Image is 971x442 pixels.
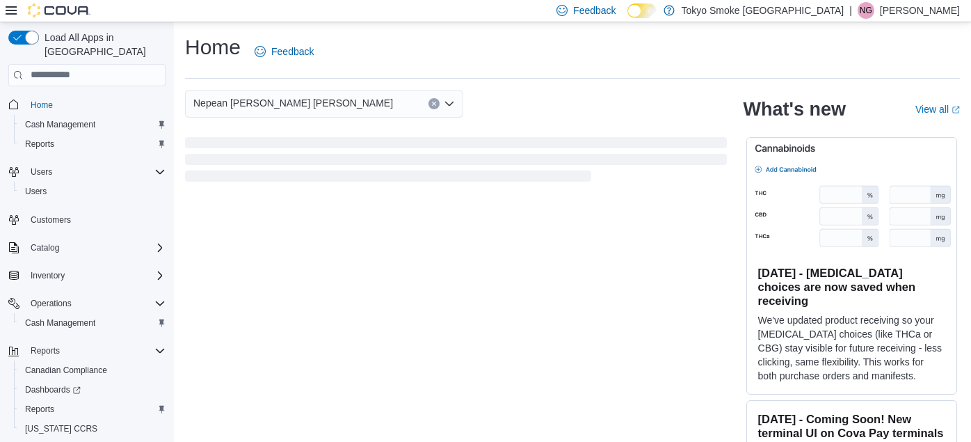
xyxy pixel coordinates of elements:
div: Nadine Guindon [858,2,874,19]
a: Canadian Compliance [19,362,113,379]
button: Reports [25,342,65,359]
button: Catalog [3,238,171,258]
h2: What's new [744,98,846,120]
button: Operations [25,295,77,312]
button: Home [3,95,171,115]
p: | [849,2,852,19]
h3: [DATE] - [MEDICAL_DATA] choices are now saved when receiving [758,266,945,308]
button: Catalog [25,239,65,256]
button: Reports [14,134,171,154]
a: Cash Management [19,116,101,133]
svg: External link [952,106,960,114]
button: Clear input [428,98,440,109]
span: Canadian Compliance [19,362,166,379]
button: [US_STATE] CCRS [14,419,171,439]
a: Home [25,97,58,113]
span: Cash Management [25,317,95,329]
span: Reports [19,401,166,418]
span: Nepean [PERSON_NAME] [PERSON_NAME] [193,95,393,111]
span: Loading [185,140,727,184]
span: Reports [31,345,60,356]
span: Dashboards [19,381,166,398]
img: Cova [28,3,90,17]
span: Inventory [25,267,166,284]
span: Reports [25,404,54,415]
span: Reports [25,139,54,150]
h1: Home [185,33,241,61]
a: Feedback [249,38,319,65]
a: Users [19,183,52,200]
a: Customers [25,212,77,228]
a: Cash Management [19,315,101,331]
button: Inventory [3,266,171,285]
span: Users [25,164,166,180]
span: [US_STATE] CCRS [25,423,97,434]
p: Tokyo Smoke [GEOGRAPHIC_DATA] [682,2,844,19]
button: Reports [14,400,171,419]
span: Reports [25,342,166,359]
span: Catalog [31,242,59,253]
a: Reports [19,136,60,152]
button: Users [3,162,171,182]
span: NG [860,2,872,19]
button: Users [14,182,171,201]
button: Inventory [25,267,70,284]
p: We've updated product receiving so your [MEDICAL_DATA] choices (like THCa or CBG) stay visible fo... [758,313,945,383]
span: Cash Management [19,315,166,331]
a: Dashboards [19,381,86,398]
span: Users [31,166,52,177]
span: Cash Management [25,119,95,130]
a: Dashboards [14,380,171,400]
span: Load All Apps in [GEOGRAPHIC_DATA] [39,31,166,58]
button: Operations [3,294,171,313]
h3: [DATE] - Coming Soon! New terminal UI on Cova Pay terminals [758,412,945,440]
span: Operations [31,298,72,309]
input: Dark Mode [627,3,657,18]
span: Reports [19,136,166,152]
a: View allExternal link [915,104,960,115]
button: Open list of options [444,98,455,109]
span: Dashboards [25,384,81,395]
button: Customers [3,210,171,230]
button: Cash Management [14,115,171,134]
span: Customers [31,214,71,226]
span: Home [25,96,166,113]
a: [US_STATE] CCRS [19,420,103,437]
button: Reports [3,341,171,361]
span: Inventory [31,270,65,281]
span: Cash Management [19,116,166,133]
span: Feedback [271,45,314,58]
span: Home [31,100,53,111]
span: Operations [25,295,166,312]
span: Feedback [573,3,616,17]
span: Users [25,186,47,197]
p: [PERSON_NAME] [880,2,960,19]
span: Canadian Compliance [25,365,107,376]
a: Reports [19,401,60,418]
span: Users [19,183,166,200]
span: Washington CCRS [19,420,166,437]
span: Customers [25,211,166,228]
button: Users [25,164,58,180]
button: Cash Management [14,313,171,333]
span: Catalog [25,239,166,256]
button: Canadian Compliance [14,361,171,380]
